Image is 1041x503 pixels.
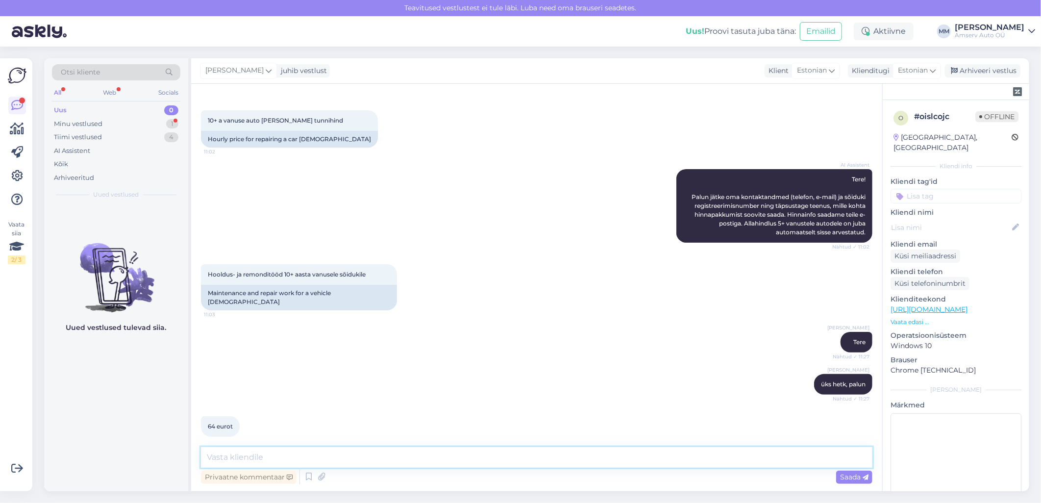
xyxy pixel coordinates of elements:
span: Nähtud ✓ 11:27 [833,395,869,402]
div: 4 [164,132,178,142]
p: Klienditeekond [891,294,1021,304]
span: 11:27 [204,437,241,445]
div: Vaata siia [8,220,25,264]
div: Aktiivne [854,23,914,40]
p: Vaata edasi ... [891,318,1021,327]
span: Nähtud ✓ 11:27 [833,353,869,360]
div: MM [937,25,951,38]
div: # oislcojc [914,111,975,123]
p: Kliendi telefon [891,267,1021,277]
a: [PERSON_NAME]Amserv Auto OÜ [955,24,1035,39]
div: Socials [156,86,180,99]
div: Uus [54,105,67,115]
div: 1 [166,119,178,129]
span: Hooldus- ja remonditööd 10+ aasta vanusele sõidukile [208,271,366,278]
span: o [898,114,903,122]
p: Windows 10 [891,341,1021,351]
div: Minu vestlused [54,119,102,129]
div: [PERSON_NAME] [891,385,1021,394]
div: AI Assistent [54,146,90,156]
p: Brauser [891,355,1021,365]
div: Küsi meiliaadressi [891,250,960,263]
p: Chrome [TECHNICAL_ID] [891,365,1021,376]
span: Otsi kliente [61,67,100,77]
span: Tere! Palun jätke oma kontaktandmed (telefon, e-mail) ja sõiduki registreerimisnumber ning täpsus... [692,176,867,236]
span: Offline [975,111,1018,122]
div: Kõik [54,159,68,169]
span: AI Assistent [833,161,869,169]
p: Uued vestlused tulevad siia. [66,323,167,333]
p: Kliendi tag'id [891,176,1021,187]
div: Klient [765,66,789,76]
input: Lisa tag [891,189,1021,203]
div: Arhiveeritud [54,173,94,183]
span: 10+ a vanuse auto [PERSON_NAME] tunnihind [208,117,343,124]
span: [PERSON_NAME] [205,65,264,76]
div: [GEOGRAPHIC_DATA], [GEOGRAPHIC_DATA] [893,132,1012,153]
span: üks hetk, palun [821,380,866,388]
div: Maintenance and repair work for a vehicle [DEMOGRAPHIC_DATA] [201,285,397,310]
span: 11:03 [204,311,241,318]
div: Privaatne kommentaar [201,471,297,484]
button: Emailid [800,22,842,41]
span: Uued vestlused [94,190,139,199]
span: 11:02 [204,148,241,155]
p: Kliendi nimi [891,207,1021,218]
span: Tere [853,338,866,346]
p: Märkmed [891,400,1021,410]
div: Küsi telefoninumbrit [891,277,969,290]
a: [URL][DOMAIN_NAME] [891,305,967,314]
img: zendesk [1013,87,1022,96]
div: [PERSON_NAME] [955,24,1024,31]
div: Tiimi vestlused [54,132,102,142]
div: Kliendi info [891,162,1021,171]
span: 64 eurot [208,423,233,430]
div: All [52,86,63,99]
div: Hourly price for repairing a car [DEMOGRAPHIC_DATA] [201,131,378,148]
p: Kliendi email [891,239,1021,250]
span: Estonian [898,65,928,76]
div: 0 [164,105,178,115]
div: Proovi tasuta juba täna: [686,25,796,37]
span: Saada [840,473,868,481]
div: Web [101,86,119,99]
div: 2 / 3 [8,255,25,264]
div: Amserv Auto OÜ [955,31,1024,39]
p: Operatsioonisüsteem [891,330,1021,341]
div: juhib vestlust [277,66,327,76]
img: No chats [44,226,188,314]
div: Arhiveeri vestlus [945,64,1020,77]
div: Klienditugi [848,66,890,76]
span: [PERSON_NAME] [827,324,869,331]
img: Askly Logo [8,66,26,85]
input: Lisa nimi [891,222,1010,233]
span: Estonian [797,65,827,76]
span: Nähtud ✓ 11:02 [832,243,869,251]
span: [PERSON_NAME] [827,366,869,374]
b: Uus! [686,26,704,36]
